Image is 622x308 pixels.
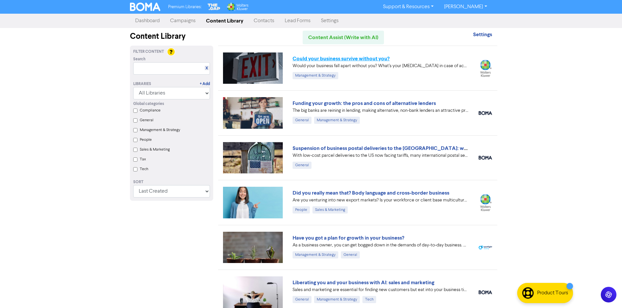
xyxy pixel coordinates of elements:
[130,14,165,27] a: Dashboard
[293,55,390,62] a: Could your business survive without you?
[312,206,348,213] div: Sales & Marketing
[293,296,311,303] div: General
[293,279,434,286] a: Liberating you and your business with AI: sales and marketing
[205,66,208,71] a: X
[200,81,210,87] a: + Add
[293,235,404,241] a: Have you got a plan for growth in your business?
[303,31,384,44] a: Content Assist (Write with AI)
[140,147,170,153] label: Sales & Marketing
[293,190,449,196] a: Did you really mean that? Body language and cross-border business
[293,242,469,249] div: As a business owner, you can get bogged down in the demands of day-to-day business. We can help b...
[314,296,360,303] div: Management & Strategy
[479,156,492,160] img: boma
[226,3,248,11] img: Wolters Kluwer
[293,107,469,114] div: The big banks are reining in lending, making alternative, non-bank lenders an attractive proposit...
[439,2,492,12] a: [PERSON_NAME]
[130,31,213,42] div: Content Library
[130,3,161,11] img: BOMA Logo
[479,245,492,250] img: spotlight
[293,100,436,107] a: Funding your growth: the pros and cons of alternative lenders
[341,251,360,258] div: General
[473,32,492,37] a: Settings
[293,145,522,152] a: Suspension of business postal deliveries to the [GEOGRAPHIC_DATA]: what options do you have?
[589,277,622,308] iframe: Chat Widget
[293,117,311,124] div: General
[378,2,439,12] a: Support & Resources
[293,72,338,79] div: Management & Strategy
[479,60,492,77] img: wolterskluwer
[293,152,469,159] div: With low-cost parcel deliveries to the US now facing tariffs, many international postal services ...
[362,296,376,303] div: Tech
[140,166,148,172] label: Tech
[479,111,492,115] img: boma
[133,56,146,62] span: Search
[293,251,338,258] div: Management & Strategy
[293,286,469,293] div: Sales and marketing are essential for finding new customers but eat into your business time. We e...
[140,156,146,162] label: Tax
[133,81,151,87] div: Libraries
[168,5,201,9] span: Premium Libraries:
[316,14,344,27] a: Settings
[479,194,492,211] img: wolters_kluwer
[293,63,469,69] div: Would your business fall apart without you? What’s your Plan B in case of accident, illness, or j...
[248,14,279,27] a: Contacts
[133,49,210,55] div: Filter Content
[293,197,469,204] div: Are you venturing into new export markets? Is your workforce or client base multicultural? Be awa...
[293,206,310,213] div: People
[473,31,492,38] strong: Settings
[201,14,248,27] a: Content Library
[140,137,152,143] label: People
[279,14,316,27] a: Lead Forms
[140,108,161,113] label: Compliance
[314,117,360,124] div: Management & Strategy
[479,290,492,294] img: boma
[165,14,201,27] a: Campaigns
[140,117,153,123] label: General
[207,3,221,11] img: The Gap
[293,162,311,169] div: General
[140,127,180,133] label: Management & Strategy
[133,179,210,185] div: Sort
[133,101,210,107] div: Global categories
